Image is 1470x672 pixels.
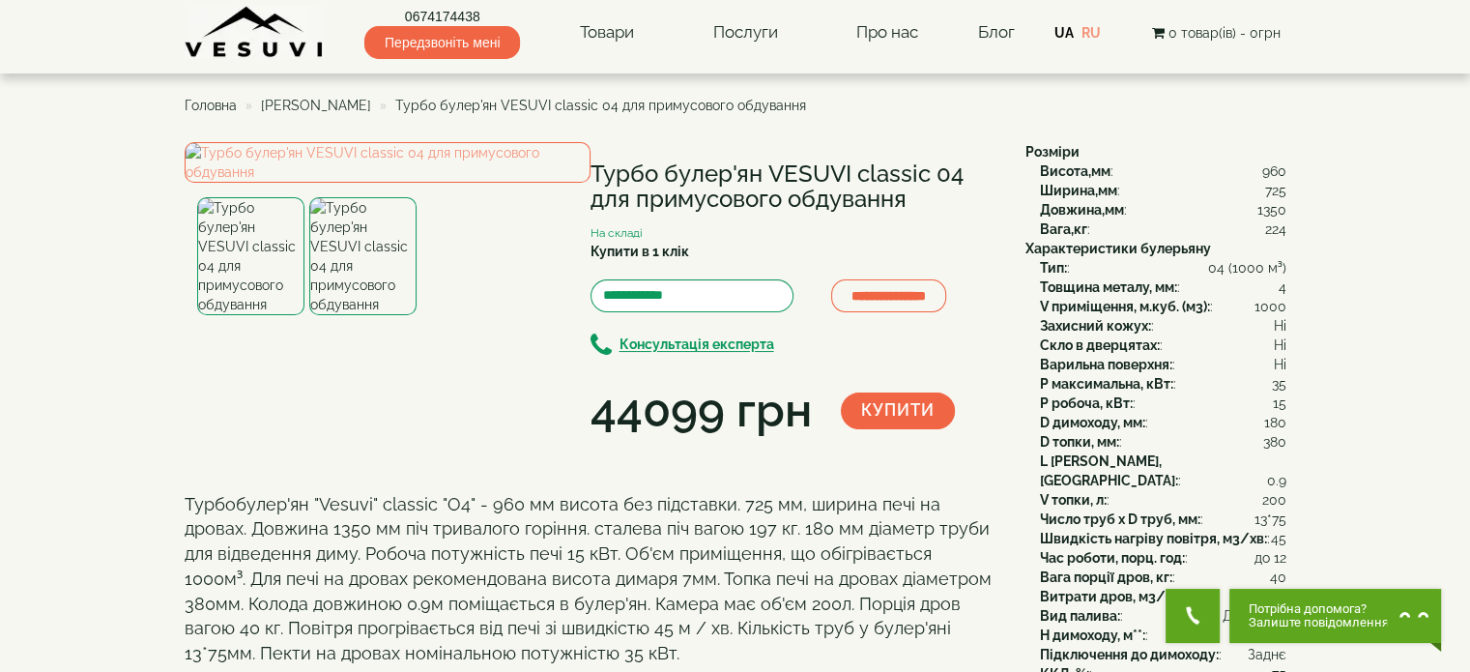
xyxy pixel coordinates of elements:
span: 0.9 [1267,471,1286,490]
button: Купити [841,393,955,429]
p: Турбобулер'ян "Vesuvi" classic "О4" - 960 мм висота без підставки. 725 мм, ширина печі на дровах.... [185,492,996,666]
span: 0 товар(ів) - 0грн [1167,25,1280,41]
b: H димоходу, м**: [1040,628,1145,643]
div: : [1040,568,1286,587]
span: 725 [1265,181,1286,200]
span: 380 [1263,432,1286,452]
b: Вид палива: [1040,608,1120,624]
span: 224 [1265,219,1286,239]
b: Швидкість нагріву повітря, м3/хв: [1040,531,1267,546]
div: : [1040,510,1286,529]
span: 200 [1262,490,1286,510]
a: [PERSON_NAME] [261,98,371,113]
a: Блог [977,22,1014,42]
div: : [1040,219,1286,239]
div: : [1040,645,1286,664]
b: V приміщення, м.куб. (м3): [1040,299,1210,314]
b: Скло в дверцятах: [1040,337,1160,353]
span: 15 [1273,394,1286,413]
span: 40 [1270,568,1286,587]
b: Характеристики булерьяну [1025,241,1211,256]
div: : [1040,490,1286,510]
div: : [1040,626,1286,645]
img: content [185,6,325,59]
b: P максимальна, кВт: [1040,376,1173,392]
div: 44099 грн [591,378,812,444]
img: Турбо булер'ян VESUVI classic 04 для примусового обдування [309,197,417,315]
span: Залиште повідомлення [1249,616,1389,629]
span: 45 [1271,529,1286,548]
span: 13*75 [1254,510,1286,529]
span: 35 [1272,374,1286,394]
label: Купити в 1 клік [591,242,689,261]
div: : [1040,432,1286,452]
b: Ширина,мм [1040,183,1117,198]
a: 0674174438 [364,7,520,26]
div: : [1040,181,1286,200]
h1: Турбо булер'ян VESUVI classic 04 для примусового обдування [591,161,996,213]
img: Турбо булер'ян VESUVI classic 04 для примусового обдування [185,142,591,183]
span: Заднє [1248,645,1286,664]
span: Потрібна допомога? [1249,602,1389,616]
b: Вага порції дров, кг: [1040,570,1172,585]
button: 0 товар(ів) - 0грн [1145,22,1285,44]
b: Товщина металу, мм: [1040,279,1177,295]
div: : [1040,258,1286,278]
span: 1000 [1254,297,1286,316]
b: Витрати дров, м3/міс*: [1040,589,1195,604]
small: На складі [591,226,643,240]
span: 4 [1279,278,1286,297]
div: : [1040,336,1286,355]
b: Захисний кожух: [1040,318,1151,334]
span: Ні [1274,316,1286,336]
a: Головна [185,98,237,113]
a: UA [1054,25,1074,41]
b: P робоча, кВт: [1040,395,1133,411]
b: Тип: [1040,260,1067,276]
span: Турбо булер'ян VESUVI classic 04 для примусового обдування [395,98,806,113]
span: 960 [1262,161,1286,181]
div: : [1040,297,1286,316]
div: : [1040,278,1286,297]
b: V топки, л: [1040,492,1107,508]
div: : [1040,529,1286,548]
div: : [1040,316,1286,336]
b: D топки, мм: [1040,434,1119,450]
span: 04 (1000 м³) [1208,258,1286,278]
span: Передзвоніть мені [364,26,520,59]
b: Варильна поверхня: [1040,357,1172,372]
a: Товари [561,11,653,55]
div: : [1040,606,1286,626]
a: RU [1081,25,1101,41]
b: Підключення до димоходу: [1040,647,1219,662]
b: Висота,мм [1040,163,1110,179]
span: Ні [1274,336,1286,355]
div: : [1040,161,1286,181]
b: Консультація експерта [620,337,774,353]
div: : [1040,548,1286,568]
button: Chat button [1229,589,1441,643]
div: : [1040,200,1286,219]
div: : [1040,587,1286,606]
span: 6.1 [1270,587,1286,606]
b: Число труб x D труб, мм: [1040,511,1200,527]
button: Get Call button [1166,589,1220,643]
b: Час роботи, порц. год: [1040,550,1185,566]
span: Ні [1274,355,1286,374]
span: 180 [1264,413,1286,432]
span: 1350 [1257,200,1286,219]
div: : [1040,452,1286,490]
div: : [1040,413,1286,432]
div: : [1040,355,1286,374]
a: Про нас [837,11,937,55]
b: D димоходу, мм: [1040,415,1145,430]
b: Вага,кг [1040,221,1087,237]
a: Послуги [693,11,796,55]
span: до 12 [1254,548,1286,568]
b: Розміри [1025,144,1080,160]
b: L [PERSON_NAME], [GEOGRAPHIC_DATA]: [1040,453,1178,488]
div: : [1040,394,1286,413]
